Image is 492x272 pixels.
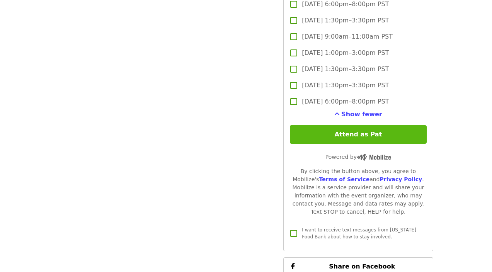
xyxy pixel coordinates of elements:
[302,227,416,240] span: I want to receive text messages from [US_STATE] Food Bank about how to stay involved.
[341,110,382,118] span: Show fewer
[334,110,382,119] button: See more timeslots
[302,48,389,58] span: [DATE] 1:00pm–3:00pm PST
[290,167,426,216] div: By clicking the button above, you agree to Mobilize's and . Mobilize is a service provider and wi...
[302,65,389,74] span: [DATE] 1:30pm–3:30pm PST
[319,176,369,182] a: Terms of Service
[302,16,389,25] span: [DATE] 1:30pm–3:30pm PST
[380,176,422,182] a: Privacy Policy
[302,97,389,106] span: [DATE] 6:00pm–8:00pm PST
[325,154,391,160] span: Powered by
[302,32,393,41] span: [DATE] 9:00am–11:00am PST
[329,263,395,270] span: Share on Facebook
[357,154,391,161] img: Powered by Mobilize
[302,81,389,90] span: [DATE] 1:30pm–3:30pm PST
[290,125,426,144] button: Attend as Pat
